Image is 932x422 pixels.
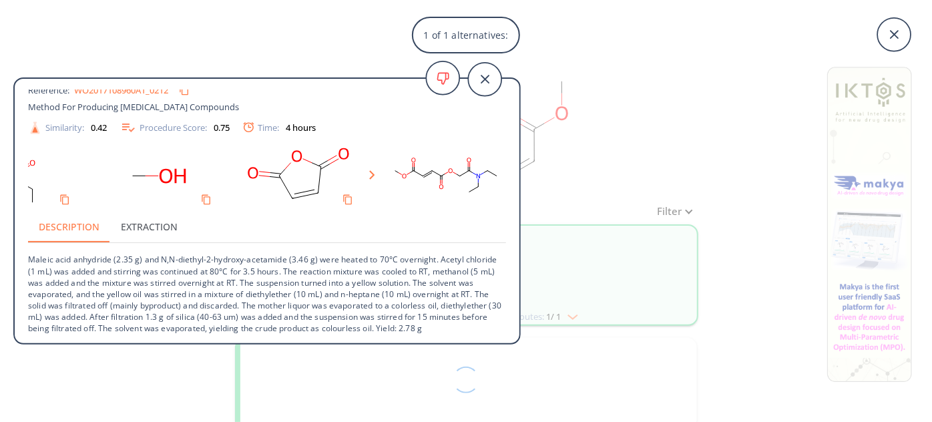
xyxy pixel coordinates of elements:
p: Maleic acid anhydride (2.35 g) and N,N-diethyl-2-hydroxy-acetamide (3.46 g) were heated to 70°C o... [28,243,506,334]
span: Method For Producing [MEDICAL_DATA] Compounds [28,101,239,113]
button: Copy to clipboard [54,189,75,210]
div: 0.75 [214,124,230,132]
div: Similarity: [28,121,107,135]
span: Reference: [28,84,74,96]
svg: O=C1C=CC(=O)O1 [238,142,359,210]
div: 4 hours [286,124,316,132]
button: Extraction [110,210,188,242]
button: Description [28,210,110,242]
button: Copy to clipboard [174,79,195,101]
button: Copy to clipboard [337,189,359,210]
svg: CCN(CC)C(=O)COC(=O)C=CC(=O)OC [386,142,506,210]
div: Time: [243,122,316,133]
button: Copy to clipboard [196,189,217,210]
div: Procedure Score: [120,120,230,136]
svg: CO [97,142,217,210]
div: 0.42 [91,124,107,132]
div: procedure tabs [28,210,506,242]
a: WO2017108960A1_0212 [74,86,168,95]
